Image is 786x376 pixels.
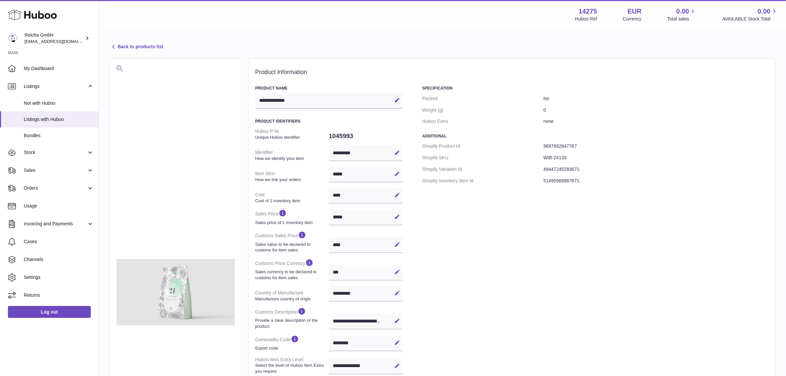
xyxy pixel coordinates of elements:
h2: Product Information [255,69,769,76]
span: Returns [24,292,94,298]
dt: Commodity Code [255,332,329,354]
span: AVAILABLE Stock Total [722,16,778,22]
strong: How we identify your item [255,156,327,162]
dd: none [543,116,769,127]
a: 0.00 AVAILABLE Stock Total [722,7,778,22]
strong: Provide a clear description of the product [255,318,327,329]
strong: Cost of 1 inventory item [255,198,327,204]
span: Settings [24,274,94,281]
strong: Export code [255,345,327,351]
dt: Shopify Product Id [422,140,543,152]
dt: Huboo Extra [422,116,543,127]
span: Sales [24,167,87,173]
h3: Additional [422,133,769,139]
div: Currency [623,16,642,22]
dt: Country of Manufacture [255,287,329,304]
dd: 51495568867671 [543,175,769,187]
dd: 9697692647767 [543,140,769,152]
span: [EMAIL_ADDRESS][DOMAIN_NAME] [24,39,97,44]
div: Huboo Ref [575,16,597,22]
span: Bundles [24,132,94,139]
span: Listings [24,83,87,90]
h3: Product Identifiers [255,119,402,124]
span: Channels [24,256,94,263]
dt: Sales Price [255,206,329,228]
span: My Dashboard [24,65,94,72]
strong: Sales value to be declared to customs for item sales [255,242,327,253]
span: Orders [24,185,87,191]
span: 0.00 [758,7,770,16]
strong: How we link your orders [255,177,327,183]
strong: Unique Huboo identifier [255,134,327,140]
strong: Sales price of 1 inventory item [255,220,327,226]
dt: Customs Sales Price [255,228,329,255]
h3: Product Name [255,86,402,91]
a: Back to products list [110,43,163,51]
span: Total sales [667,16,697,22]
dt: Shopify Variation Id [422,164,543,175]
strong: Select the level of Huboo Item Extra you require [255,362,327,374]
dd: No [543,93,769,104]
dt: Customs Description [255,304,329,332]
h3: Specification [422,86,769,91]
span: Invoicing and Payments [24,221,87,227]
strong: 14275 [579,7,597,16]
dt: Cost [255,189,329,206]
span: Cases [24,239,94,245]
dt: Item SKU [255,168,329,185]
dd: WIB-24133 [543,152,769,164]
dd: 1045993 [329,129,402,143]
dt: Customs Price Currency [255,256,329,283]
dt: Shopify Inventory Item Id [422,175,543,187]
span: Usage [24,203,94,209]
img: RR-Tea-Bag-21_5dc771ba-3583-4b8d-bc3c-8f337bb9b0d7.jpg [117,259,235,325]
span: Stock [24,149,87,156]
dt: Identifier [255,147,329,164]
span: Listings with Huboo [24,116,94,123]
div: Relcha GmbH [24,32,84,45]
a: 0.00 Total sales [667,7,697,22]
dd: 0 [543,104,769,116]
dt: Shopify SKU [422,152,543,164]
dt: Packed [422,93,543,104]
dt: Weight (g) [422,104,543,116]
strong: EUR [628,7,641,16]
img: internalAdmin-14275@internal.huboo.com [8,33,18,43]
dt: Huboo P № [255,126,329,143]
strong: Sales currency to be declared to customs for item sales [255,269,327,281]
a: Log out [8,306,91,318]
span: 0.00 [676,7,689,16]
span: Not with Huboo [24,100,94,106]
dd: 49447245283671 [543,164,769,175]
strong: Manufacture country of origin [255,296,327,302]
